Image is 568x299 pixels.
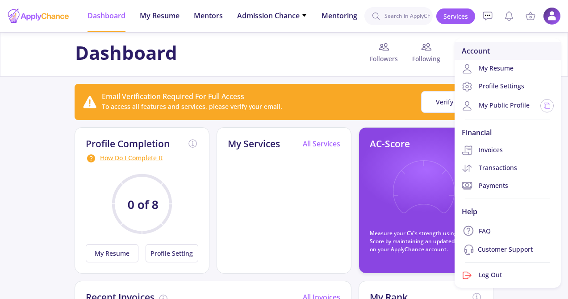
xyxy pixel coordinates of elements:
[86,244,142,262] a: My Resume
[322,10,357,21] span: Mentoring
[455,141,561,159] a: Invoices
[447,54,493,63] span: Profile visits
[86,153,198,164] div: How Do I Complete It
[455,159,561,177] a: Transactions
[86,244,138,262] button: My Resume
[88,10,125,21] span: Dashboard
[86,138,170,149] h2: Profile Completion
[228,138,280,149] h2: My Services
[128,197,159,212] text: 0 of 8
[455,177,561,195] a: Payments
[142,244,198,262] a: Profile Setting
[462,145,503,156] span: Invoices
[370,138,410,149] h2: AC-Score
[421,91,486,113] button: Verify Email
[462,100,530,111] a: My Public Profile
[455,42,561,60] div: Account
[455,220,561,241] a: FAQ
[363,54,405,63] span: Followers
[140,10,180,21] span: My Resume
[455,266,561,284] a: Log Out
[303,139,340,149] a: All Services
[370,229,482,253] p: Measure your CV's strength using the AC-Score by maintaining an updated resume on your ApplyChanc...
[102,91,282,102] div: Email Verification Required For Full Access
[436,8,475,24] a: Services
[102,102,282,111] div: To access all features and services, please verify your email.
[405,54,447,63] span: Following
[455,124,561,141] div: Financial
[146,244,198,262] button: Profile Setting
[455,78,561,96] a: Profile Settings
[237,10,307,21] span: Admission Chance
[455,60,561,78] a: My Resume
[194,10,223,21] span: Mentors
[364,7,433,25] input: Search in ApplyChance
[455,203,561,220] div: Help
[455,241,561,259] a: Customer Support
[75,42,177,64] h1: Dashboard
